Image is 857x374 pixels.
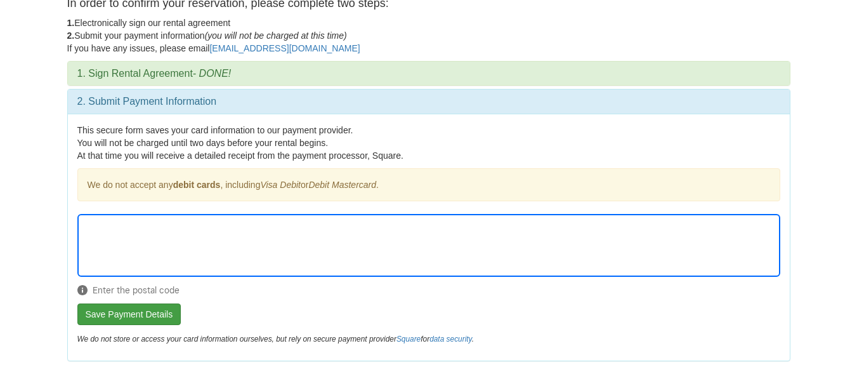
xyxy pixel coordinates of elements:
em: (you will not be charged at this time) [205,30,347,41]
h3: 1. Sign Rental Agreement [77,68,780,79]
button: Save Payment Details [77,304,181,325]
p: This secure form saves your card information to our payment provider. You will not be charged unt... [77,124,780,162]
em: Debit Mastercard [308,180,376,190]
strong: 1. [67,18,75,28]
em: We do not store or access your card information ourselves, but rely on secure payment provider for . [77,335,474,344]
div: We do not accept any , including or . [77,168,780,201]
span: Enter the postal code [77,284,780,297]
em: - DONE! [193,68,231,79]
h3: 2. Submit Payment Information [77,96,780,107]
em: Visa Debit [260,180,301,190]
p: Electronically sign our rental agreement Submit your payment information If you have any issues, ... [67,17,790,55]
strong: 2. [67,30,75,41]
a: Square [396,335,421,344]
strong: debit cards [173,180,221,190]
a: data security [429,335,472,344]
a: [EMAIL_ADDRESS][DOMAIN_NAME] [209,43,360,53]
iframe: Secure Credit Card Form [78,215,780,276]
